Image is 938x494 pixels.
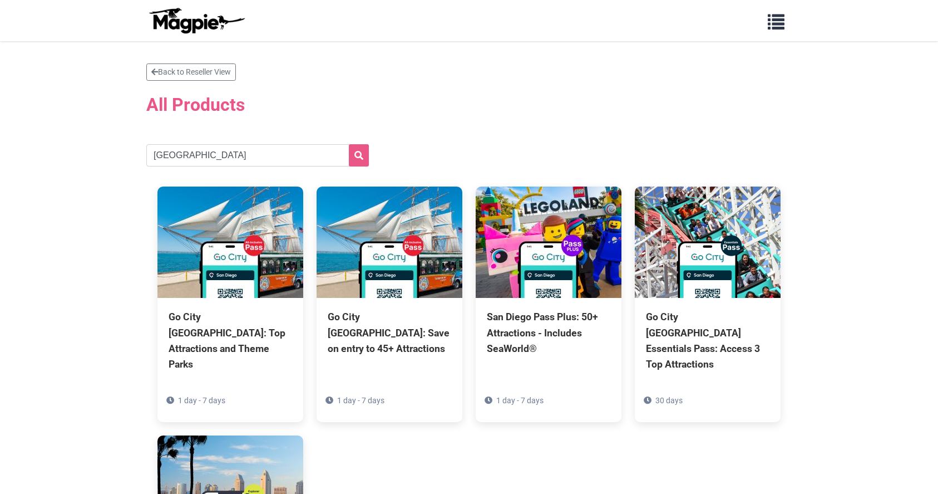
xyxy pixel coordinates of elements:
div: Go City [GEOGRAPHIC_DATA]: Save on entry to 45+ Attractions [328,309,451,356]
a: Go City [GEOGRAPHIC_DATA] Essentials Pass: Access 3 Top Attractions 30 days [635,187,781,422]
img: Go City San Diego Pass: Save on entry to 45+ Attractions [317,187,462,298]
span: 1 day - 7 days [178,396,225,405]
div: Go City [GEOGRAPHIC_DATA] Essentials Pass: Access 3 Top Attractions [646,309,769,372]
img: Go City San Diego Pass: Top Attractions and Theme Parks [157,187,303,298]
span: 1 day - 7 days [337,396,384,405]
a: Go City [GEOGRAPHIC_DATA]: Top Attractions and Theme Parks 1 day - 7 days [157,187,303,422]
h2: All Products [146,87,792,122]
div: Go City [GEOGRAPHIC_DATA]: Top Attractions and Theme Parks [169,309,292,372]
a: Go City [GEOGRAPHIC_DATA]: Save on entry to 45+ Attractions 1 day - 7 days [317,187,462,406]
span: 30 days [655,396,683,405]
img: Go City San Diego Essentials Pass: Access 3 Top Attractions [635,187,781,298]
div: San Diego Pass Plus: 50+ Attractions - Includes SeaWorld® [487,309,610,356]
a: Back to Reseller View [146,63,236,81]
a: San Diego Pass Plus: 50+ Attractions - Includes SeaWorld® 1 day - 7 days [476,187,621,406]
span: 1 day - 7 days [496,396,544,405]
input: Search products... [146,144,369,167]
img: San Diego Pass Plus: 50+ Attractions - Includes SeaWorld® [476,187,621,298]
img: logo-ab69f6fb50320c5b225c76a69d11143b.png [146,7,246,34]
